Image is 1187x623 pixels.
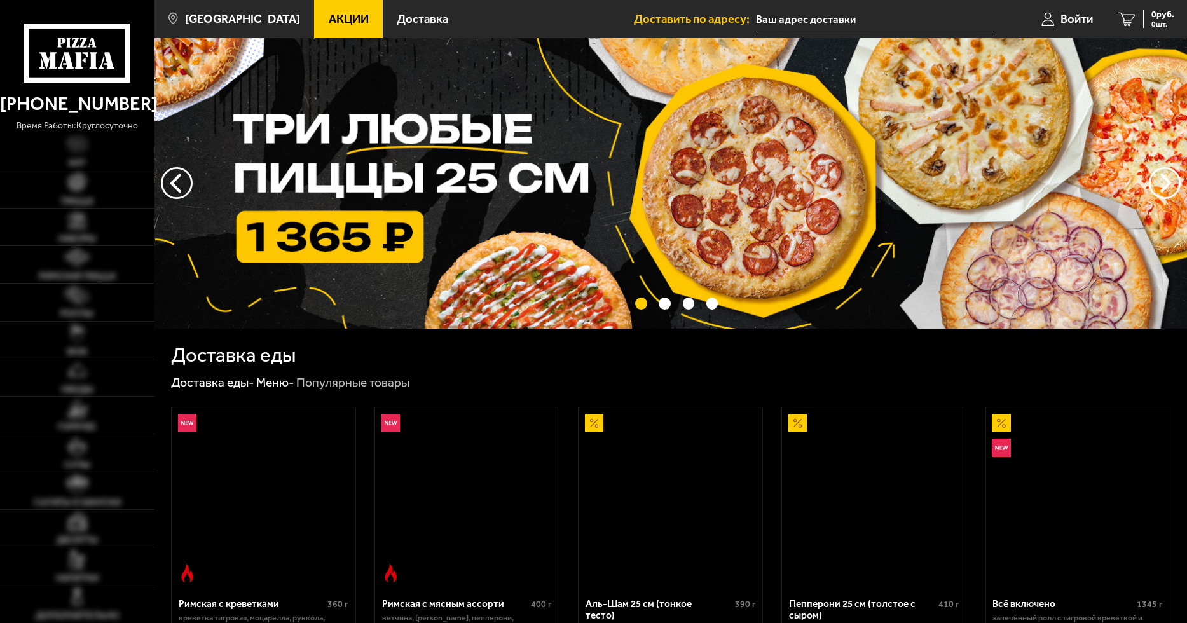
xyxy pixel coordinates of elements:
[60,309,93,318] span: Роллы
[64,460,90,470] span: Супы
[381,414,400,432] img: Новинка
[683,298,695,310] button: точки переключения
[296,374,409,390] div: Популярные товары
[171,375,254,390] a: Доставка еды-
[179,598,325,610] div: Римская с креветками
[381,564,400,582] img: Острое блюдо
[375,407,559,589] a: НовинкаОстрое блюдоРимская с мясным ассорти
[34,498,121,507] span: Салаты и закуски
[756,8,993,31] input: Ваш адрес доставки
[36,611,119,620] span: Дополнительно
[634,13,756,25] span: Доставить по адресу:
[56,573,99,583] span: Напитки
[789,598,935,622] div: Пепперони 25 см (толстое с сыром)
[938,599,959,610] span: 410 г
[1137,599,1163,610] span: 1345 г
[185,13,300,25] span: [GEOGRAPHIC_DATA]
[1060,13,1093,25] span: Войти
[397,13,448,25] span: Доставка
[782,407,966,589] a: АкционныйПепперони 25 см (толстое с сыром)
[585,414,603,432] img: Акционный
[61,196,93,206] span: Пицца
[39,271,116,281] span: Римская пицца
[58,234,96,243] span: Наборы
[171,345,296,365] h1: Доставка еды
[579,407,762,589] a: АкционныйАль-Шам 25 см (тонкое тесто)
[67,347,88,357] span: WOK
[992,439,1010,457] img: Новинка
[61,385,93,394] span: Обеды
[986,407,1170,589] a: АкционныйНовинкаВсё включено
[788,414,807,432] img: Акционный
[256,375,294,390] a: Меню-
[161,167,193,199] button: следующий
[1149,167,1181,199] button: предыдущий
[992,598,1134,610] div: Всё включено
[1151,10,1174,19] span: 0 руб.
[329,13,369,25] span: Акции
[327,599,348,610] span: 360 г
[68,158,86,168] span: Хит
[178,564,196,582] img: Острое блюдо
[58,422,96,432] span: Горячее
[735,599,756,610] span: 390 г
[382,598,528,610] div: Римская с мясным ассорти
[992,414,1010,432] img: Акционный
[1151,20,1174,28] span: 0 шт.
[178,414,196,432] img: Новинка
[57,535,98,545] span: Десерты
[659,298,671,310] button: точки переключения
[586,598,732,622] div: Аль-Шам 25 см (тонкое тесто)
[635,298,647,310] button: точки переключения
[706,298,718,310] button: точки переключения
[531,599,552,610] span: 400 г
[172,407,355,589] a: НовинкаОстрое блюдоРимская с креветками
